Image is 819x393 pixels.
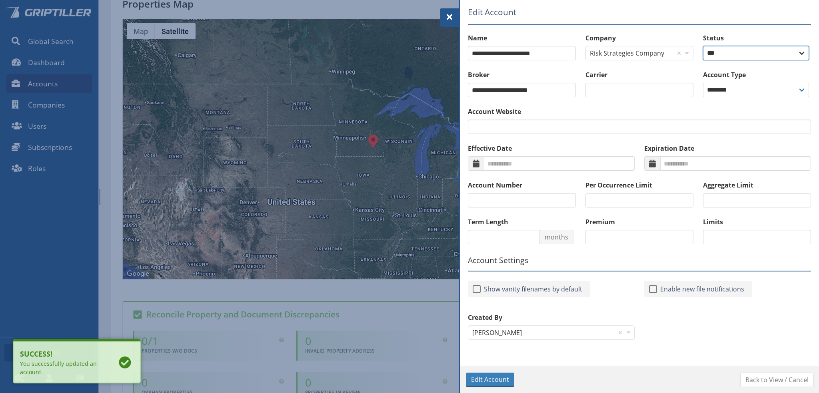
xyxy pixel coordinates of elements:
[468,107,811,116] label: Account Website
[468,256,811,271] h5: Account Settings
[20,349,105,359] b: Success!
[616,326,624,339] div: Clear value
[468,6,811,25] h5: Edit Account
[585,217,693,227] label: Premium
[468,217,576,227] label: Term Length
[468,70,576,80] label: Broker
[644,144,811,153] label: Expiration Date
[703,33,811,43] label: Status
[740,373,814,387] a: Back to View / Cancel
[468,180,576,190] label: Account Number
[585,33,693,43] label: Company
[468,33,576,43] label: Name
[703,217,811,227] label: Limits
[675,46,683,60] div: Clear value
[481,284,585,294] span: Show vanity filenames by default
[585,70,693,80] label: Carrier
[471,375,509,384] span: Edit Account
[585,180,693,190] label: Per Occurrence Limit
[703,180,811,190] label: Aggregate Limit
[657,284,747,294] span: Enable new file notifications
[468,144,635,153] label: Effective Date
[20,359,105,376] div: You successfully updated an account.
[468,313,635,322] label: Created By
[703,70,811,80] label: Account Type
[466,373,514,387] button: Edit Account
